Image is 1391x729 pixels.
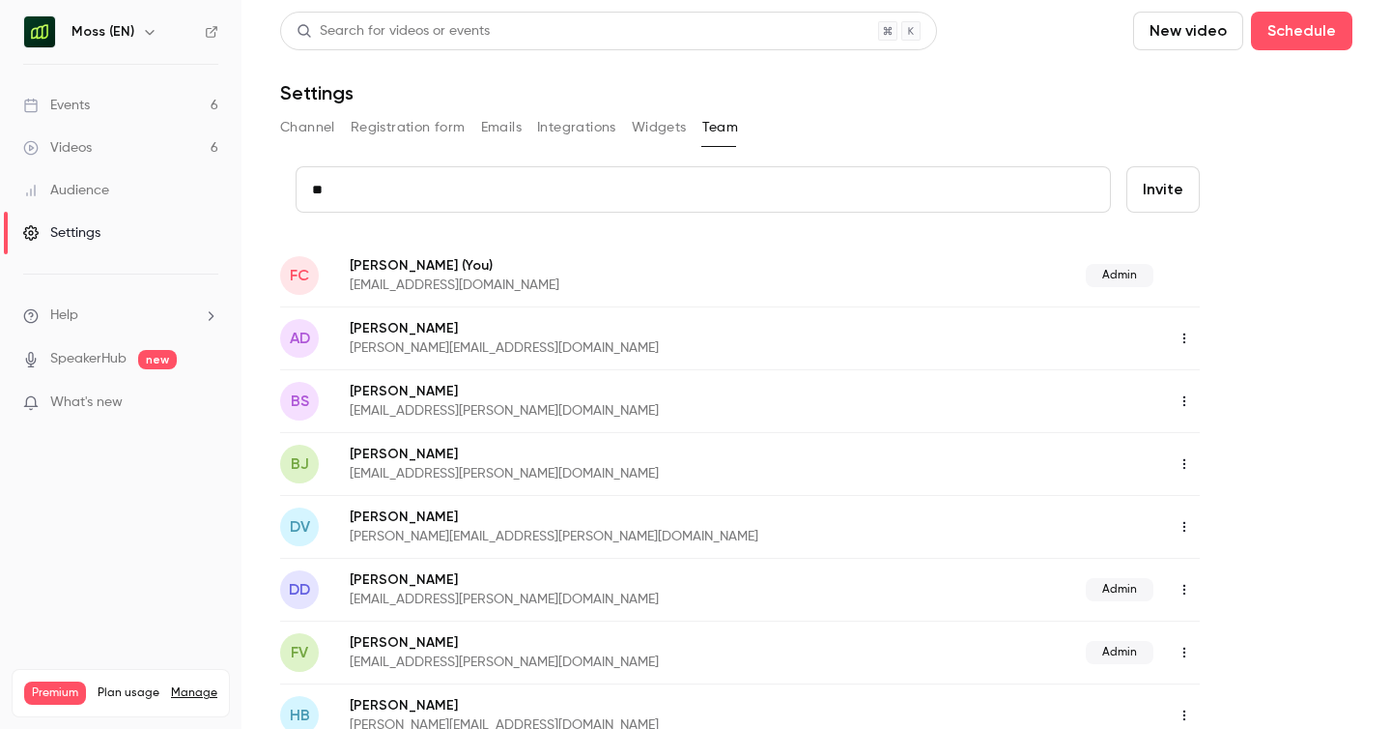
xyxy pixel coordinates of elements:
[350,276,823,295] p: [EMAIL_ADDRESS][DOMAIN_NAME]
[23,138,92,158] div: Videos
[350,570,872,590] p: [PERSON_NAME]
[351,112,466,143] button: Registration form
[24,16,55,47] img: Moss (EN)
[24,682,86,705] span: Premium
[1086,578,1153,601] span: Admin
[290,704,310,727] span: HB
[1251,12,1352,50] button: Schedule
[350,319,914,338] p: [PERSON_NAME]
[290,264,309,287] span: FC
[50,349,127,369] a: SpeakerHub
[1086,641,1153,664] span: Admin
[23,181,109,200] div: Audience
[71,22,134,42] h6: Moss (EN)
[632,112,687,143] button: Widgets
[1126,166,1200,213] button: Invite
[350,696,914,715] p: [PERSON_NAME]
[458,255,493,276] span: (You)
[50,306,78,326] span: Help
[481,112,522,143] button: Emails
[350,255,823,276] p: [PERSON_NAME]
[280,81,354,104] h1: Settings
[350,590,872,609] p: [EMAIL_ADDRESS][PERSON_NAME][DOMAIN_NAME]
[350,653,872,672] p: [EMAIL_ADDRESS][PERSON_NAME][DOMAIN_NAME]
[1133,12,1243,50] button: New video
[350,445,914,464] p: [PERSON_NAME]
[350,382,914,401] p: [PERSON_NAME]
[291,390,309,413] span: BS
[50,393,123,413] span: What's new
[350,508,964,527] p: [PERSON_NAME]
[290,515,310,539] span: DV
[290,327,310,350] span: AD
[537,112,616,143] button: Integrations
[23,223,100,243] div: Settings
[23,306,218,326] li: help-dropdown-opener
[138,350,177,369] span: new
[297,21,490,42] div: Search for videos or events
[291,452,309,476] span: BJ
[291,641,308,664] span: FV
[1086,264,1153,287] span: Admin
[702,112,739,143] button: Team
[171,685,217,701] a: Manage
[350,464,914,483] p: [EMAIL_ADDRESS][PERSON_NAME][DOMAIN_NAME]
[350,527,964,546] p: [PERSON_NAME][EMAIL_ADDRESS][PERSON_NAME][DOMAIN_NAME]
[350,338,914,358] p: [PERSON_NAME][EMAIL_ADDRESS][DOMAIN_NAME]
[350,401,914,421] p: [EMAIL_ADDRESS][PERSON_NAME][DOMAIN_NAME]
[280,112,335,143] button: Channel
[23,96,90,115] div: Events
[195,394,218,412] iframe: Noticeable Trigger
[98,685,159,701] span: Plan usage
[350,633,872,653] p: [PERSON_NAME]
[289,578,310,601] span: DD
